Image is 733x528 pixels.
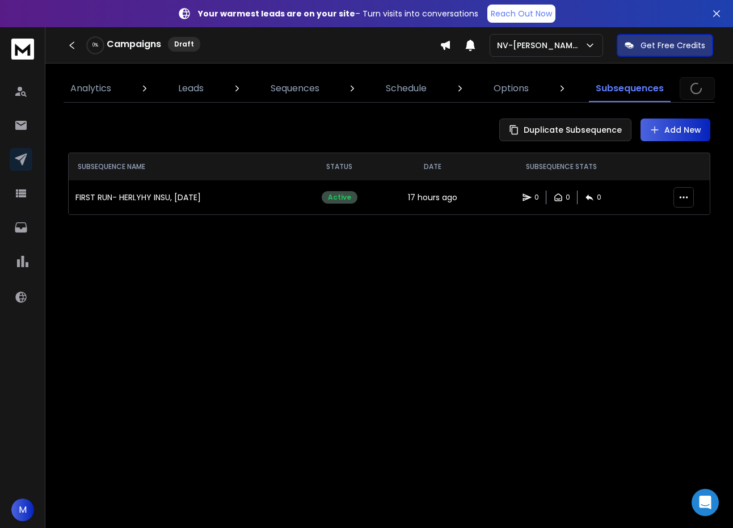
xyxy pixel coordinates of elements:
button: Duplicate Subsequence [499,119,631,141]
h1: Campaigns [107,37,161,51]
td: 17 hours ago [380,180,485,214]
p: Options [494,82,529,95]
p: 0 [534,193,539,202]
p: Analytics [70,82,111,95]
th: SUBSEQUENCE NAME [69,153,298,180]
div: Open Intercom Messenger [692,489,719,516]
div: Active [322,191,357,204]
button: Get Free Credits [617,34,713,57]
p: Sequences [271,82,319,95]
p: NV-[PERSON_NAME] [497,40,584,51]
th: SUBSEQUENCE STATS [485,153,638,180]
button: Add New [641,119,710,141]
th: DATE [380,153,485,180]
strong: Your warmest leads are on your site [198,8,355,19]
button: M [11,499,34,521]
p: 0 [566,193,570,202]
p: 0 [597,193,601,202]
p: Subsequences [596,82,664,95]
img: logo [11,39,34,60]
p: Get Free Credits [641,40,705,51]
a: Sequences [264,75,326,102]
p: – Turn visits into conversations [198,8,478,19]
a: Options [487,75,536,102]
div: Draft [168,37,200,52]
a: Schedule [379,75,433,102]
p: Schedule [386,82,427,95]
p: Reach Out Now [491,8,552,19]
a: Analytics [64,75,118,102]
a: Leads [171,75,210,102]
th: STATUS [298,153,380,180]
p: 0 % [92,42,98,49]
a: Subsequences [589,75,671,102]
a: Reach Out Now [487,5,555,23]
p: Leads [178,82,204,95]
td: FIRST RUN- HERLYHY INSU, [DATE] [69,180,298,214]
